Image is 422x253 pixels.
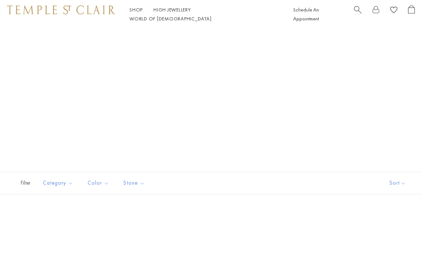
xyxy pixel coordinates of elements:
[354,5,362,23] a: Search
[386,219,415,246] iframe: Gorgias live chat messenger
[153,6,191,13] a: High JewelleryHigh Jewellery
[82,175,114,191] button: Color
[293,6,319,22] a: Schedule An Appointment
[39,179,79,188] span: Category
[84,179,114,188] span: Color
[129,15,211,22] a: World of [DEMOGRAPHIC_DATA]World of [DEMOGRAPHIC_DATA]
[7,5,115,14] img: Temple St. Clair
[118,175,150,191] button: Stone
[120,179,150,188] span: Stone
[408,5,415,23] a: Open Shopping Bag
[129,5,277,23] nav: Main navigation
[38,175,79,191] button: Category
[390,5,397,16] a: View Wishlist
[373,172,422,194] button: Show sort by
[129,6,143,13] a: ShopShop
